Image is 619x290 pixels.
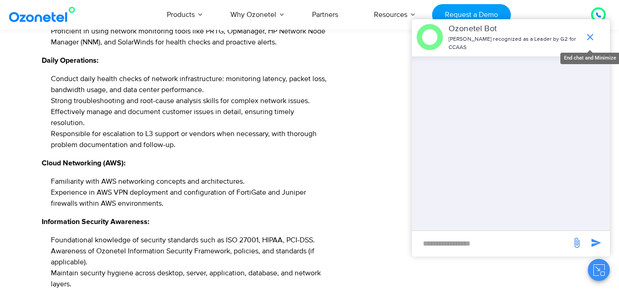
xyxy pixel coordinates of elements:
[51,268,330,290] li: Maintain security hygiene across desktop, server, application, database, and network layers.
[51,128,330,150] li: Responsible for escalation to L3 support or vendors when necessary, with thorough problem documen...
[51,106,330,128] li: Effectively manage and document customer issues in detail, ensuring timely resolution.
[51,176,330,187] li: Familiarity with AWS networking concepts and architectures.
[51,73,330,95] li: Conduct daily health checks of network infrastructure: monitoring latency, packet loss, bandwidth...
[51,187,330,209] li: Experience in AWS VPN deployment and configuration of FortiGate and Juniper firewalls within AWS ...
[51,246,330,268] li: Awareness of Ozonetel Information Security Framework, policies, and standards (if applicable).
[432,4,510,26] a: Request a Demo
[42,57,99,64] strong: Daily Operations:
[587,234,605,252] span: send message
[581,28,599,46] span: end chat or minimize
[42,218,149,225] strong: Information Security Awareness:
[449,23,580,35] p: Ozonetel Bot
[42,159,126,167] strong: Cloud Networking (AWS):
[568,234,586,252] span: send message
[449,35,580,52] p: [PERSON_NAME] recognized as a Leader by G2 for CCAAS
[51,235,330,246] li: Foundational knowledge of security standards such as ISO 27001, HIPAA, PCI-DSS.
[416,24,443,50] img: header
[51,26,330,48] li: Proficient in using network monitoring tools like PRTG, OpManager, HP Network Node Manager (NNM),...
[51,95,330,106] li: Strong troubleshooting and root-cause analysis skills for complex network issues.
[416,235,567,252] div: new-msg-input
[588,259,610,281] button: Close chat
